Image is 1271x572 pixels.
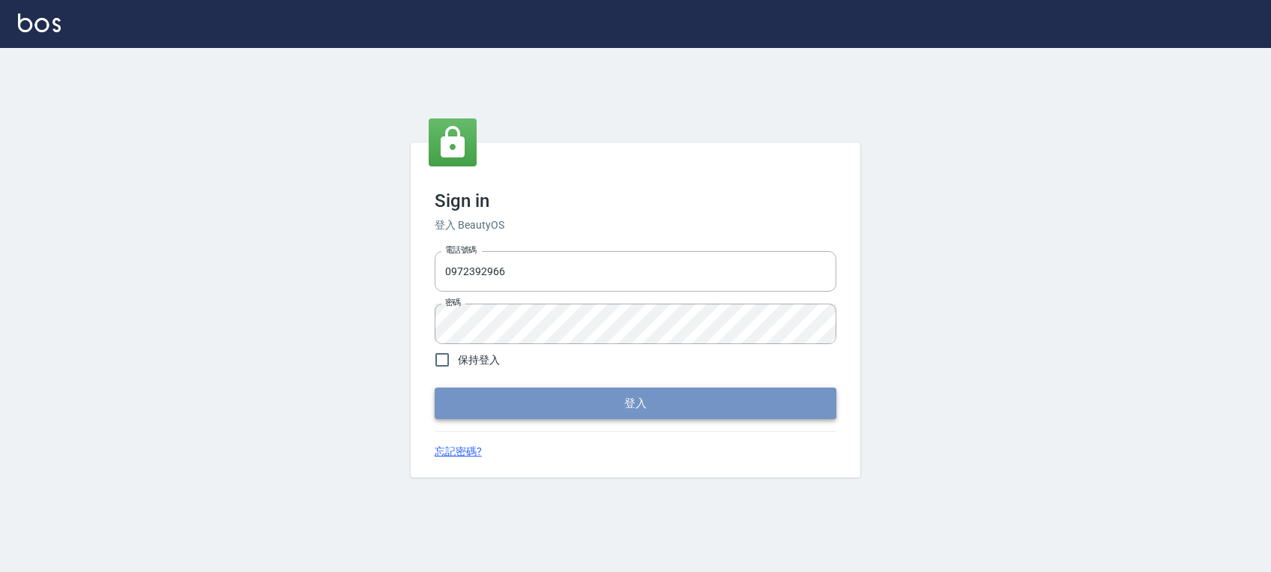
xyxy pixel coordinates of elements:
a: 忘記密碼? [435,444,482,460]
h3: Sign in [435,190,836,211]
label: 電話號碼 [445,244,477,256]
span: 保持登入 [458,352,500,368]
button: 登入 [435,388,836,419]
img: Logo [18,13,61,32]
label: 密碼 [445,297,461,308]
h6: 登入 BeautyOS [435,217,836,233]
